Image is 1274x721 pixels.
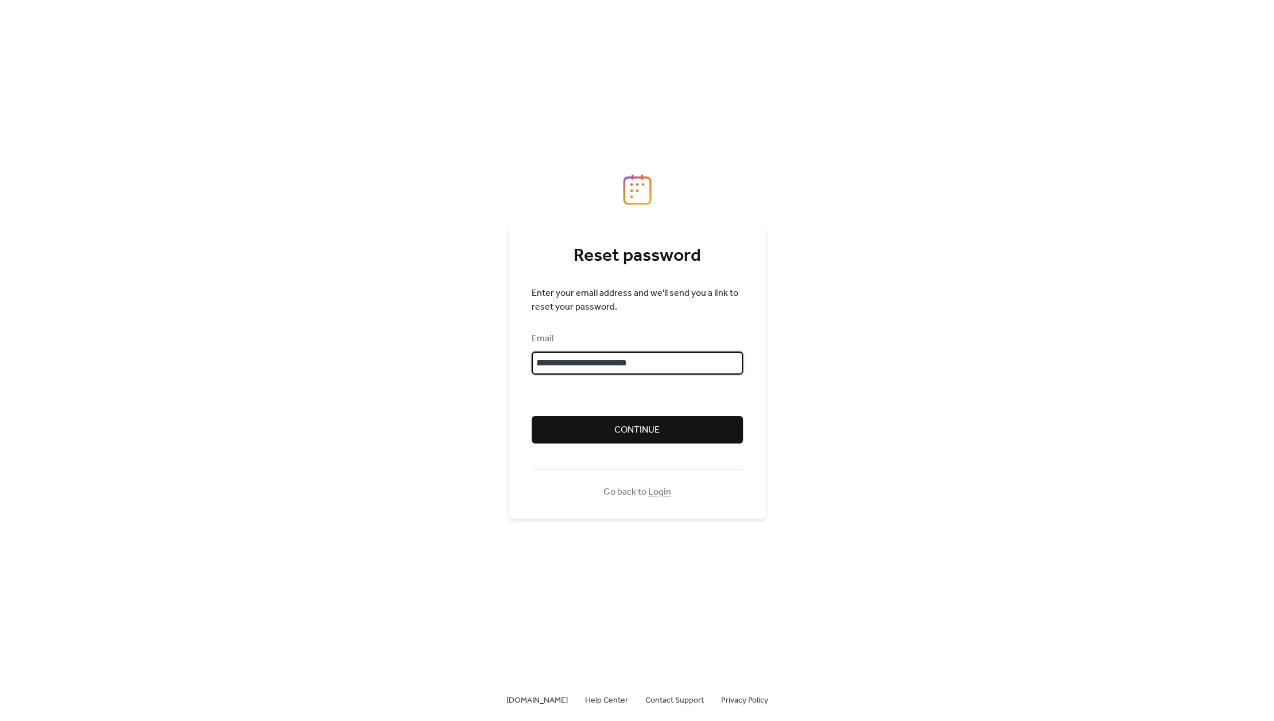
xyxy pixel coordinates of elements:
[623,174,652,205] img: logo
[648,483,671,501] a: Login
[532,245,743,268] div: Reset password
[721,693,768,707] a: Privacy Policy
[645,693,704,707] a: Contact Support
[532,287,743,314] span: Enter your email address and we'll send you a link to reset your password.
[506,694,568,708] span: [DOMAIN_NAME]
[585,693,628,707] a: Help Center
[506,693,568,707] a: [DOMAIN_NAME]
[721,694,768,708] span: Privacy Policy
[532,416,743,444] button: Continue
[645,694,704,708] span: Contact Support
[532,332,741,346] div: Email
[603,485,671,499] span: Go back to
[585,694,628,708] span: Help Center
[614,423,660,437] span: Continue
